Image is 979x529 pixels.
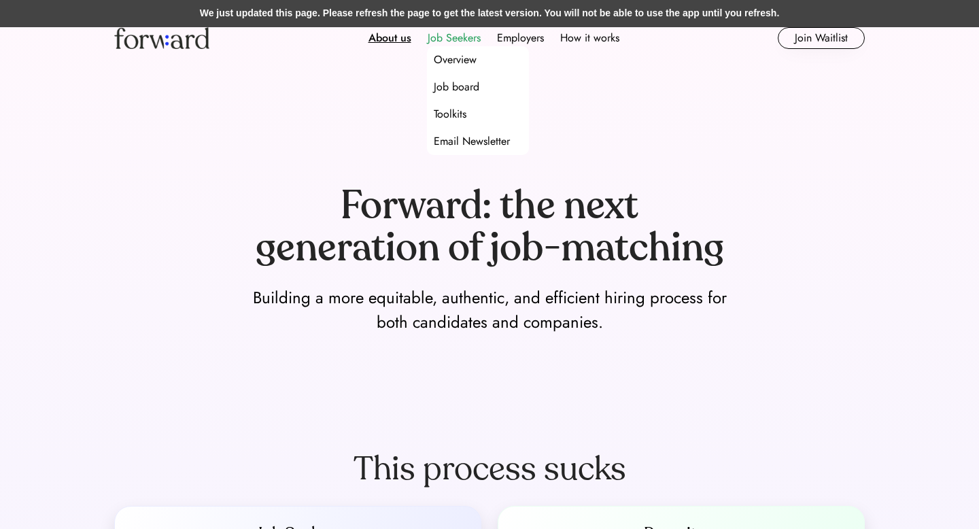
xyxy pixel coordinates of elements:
[114,27,209,49] img: Forward logo
[245,286,734,335] div: Building a more equitable, authentic, and efficient hiring process for both candidates and compan...
[560,30,619,46] div: How it works
[434,52,477,68] div: Overview
[497,30,544,46] div: Employers
[354,449,626,490] div: This process sucks
[368,30,411,46] div: About us
[434,133,510,150] div: Email Newsletter
[434,106,466,122] div: Toolkits
[428,30,481,46] div: Job Seekers
[778,27,865,49] button: Join Waitlist
[434,79,479,95] div: Job board
[245,185,734,269] div: Forward: the next generation of job-matching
